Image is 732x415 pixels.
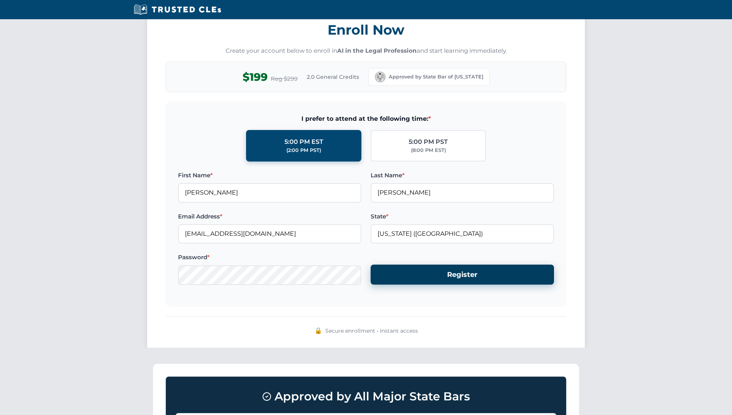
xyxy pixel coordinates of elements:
[178,171,361,180] label: First Name
[178,253,361,262] label: Password
[371,171,554,180] label: Last Name
[243,68,268,86] span: $199
[337,47,417,54] strong: AI in the Legal Profession
[166,18,566,42] h3: Enroll Now
[325,327,418,335] span: Secure enrollment • Instant access
[409,137,448,147] div: 5:00 PM PST
[175,386,557,407] h3: Approved by All Major State Bars
[375,72,386,82] img: California Bar
[307,73,359,81] span: 2.0 General Credits
[314,326,322,336] div: 🔒
[371,265,554,285] button: Register
[271,74,298,83] span: Reg $299
[178,114,554,124] span: I prefer to attend at the following time:
[284,137,323,147] div: 5:00 PM EST
[286,147,321,154] div: (2:00 PM PST)
[411,147,446,154] div: (8:00 PM EST)
[371,212,554,221] label: State
[371,224,554,243] input: California (CA)
[371,183,554,202] input: Enter your last name
[178,212,361,221] label: Email Address
[389,73,483,81] span: Approved by State Bar of [US_STATE]
[131,4,223,15] img: Trusted CLEs
[166,47,566,55] p: Create your account below to enroll in and start learning immediately.
[178,183,361,202] input: Enter your first name
[178,224,361,243] input: Enter your email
